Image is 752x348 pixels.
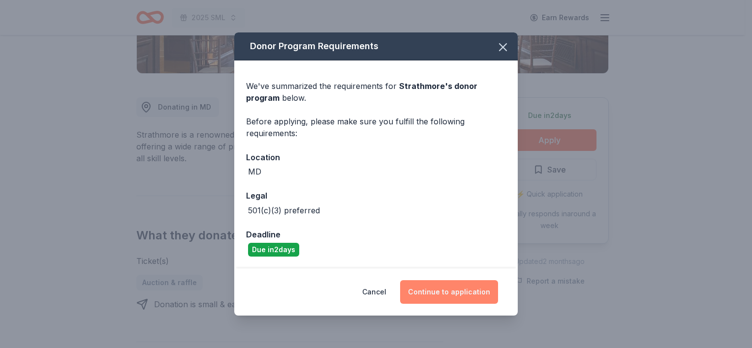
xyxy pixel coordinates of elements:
div: MD [248,166,261,177]
button: Continue to application [400,280,498,304]
div: Donor Program Requirements [234,32,518,60]
div: Due in 2 days [248,243,299,257]
div: Before applying, please make sure you fulfill the following requirements: [246,116,506,139]
div: Legal [246,189,506,202]
div: We've summarized the requirements for below. [246,80,506,104]
div: 501(c)(3) preferred [248,204,320,216]
div: Deadline [246,228,506,241]
button: Cancel [362,280,386,304]
div: Location [246,151,506,164]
